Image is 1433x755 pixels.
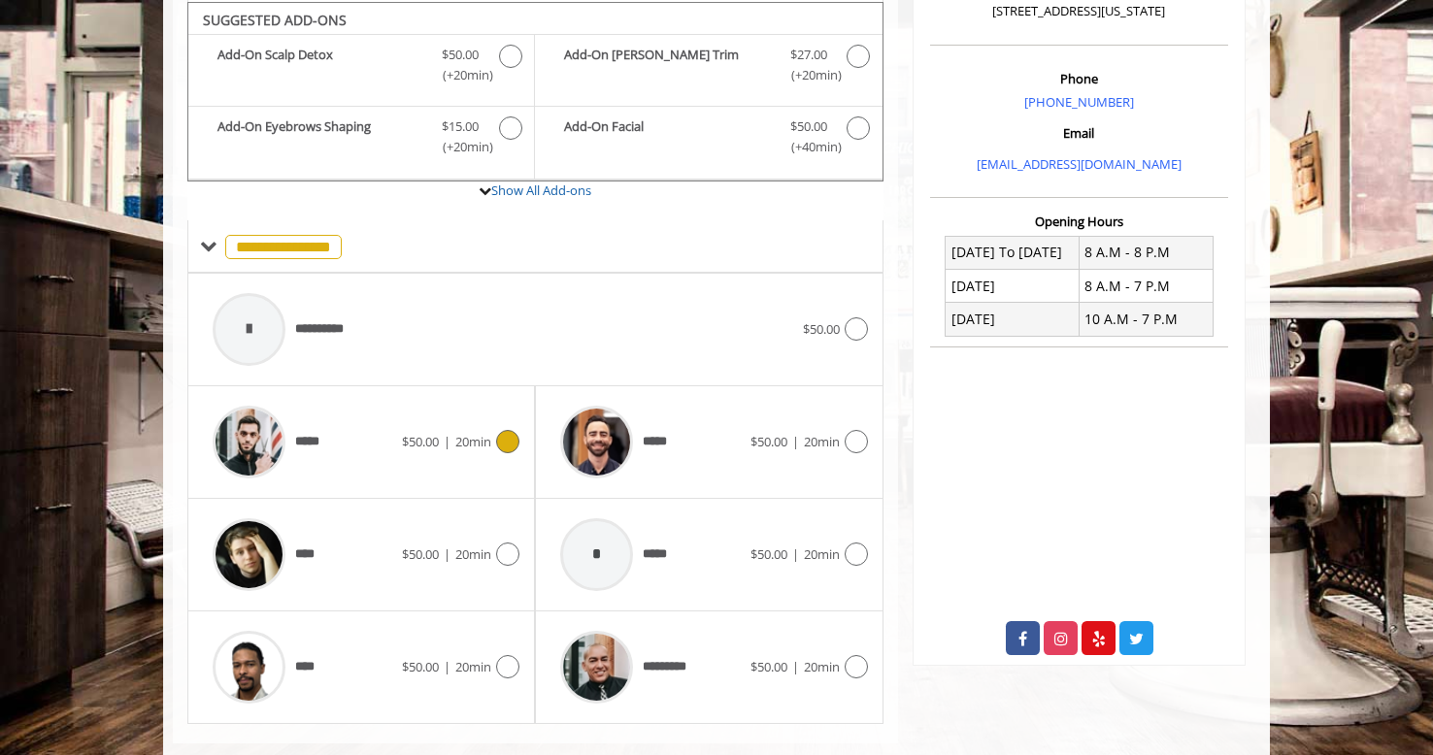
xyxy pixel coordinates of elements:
span: $15.00 [442,116,479,137]
label: Add-On Facial [545,116,872,162]
span: 20min [455,658,491,675]
span: 20min [804,545,840,563]
span: | [444,545,450,563]
span: 20min [455,433,491,450]
span: $50.00 [402,658,439,675]
span: $50.00 [402,433,439,450]
span: $50.00 [790,116,827,137]
td: 8 A.M - 8 P.M [1079,236,1213,269]
td: [DATE] To [DATE] [946,236,1080,269]
span: | [792,545,799,563]
span: | [792,433,799,450]
a: [PHONE_NUMBER] [1024,93,1134,111]
div: The Made Man Senior Barber Haircut Add-onS [187,2,883,182]
h3: Opening Hours [930,214,1228,228]
span: 20min [455,545,491,563]
span: $50.00 [442,45,479,65]
b: Add-On Eyebrows Shaping [217,116,422,157]
a: [EMAIL_ADDRESS][DOMAIN_NAME] [977,155,1182,173]
span: $50.00 [750,658,787,675]
b: Add-On Scalp Detox [217,45,422,85]
a: Show All Add-ons [491,181,591,199]
span: | [444,433,450,450]
td: [DATE] [946,303,1080,336]
span: | [444,658,450,675]
span: $50.00 [750,545,787,563]
span: $50.00 [803,320,840,338]
td: 10 A.M - 7 P.M [1079,303,1213,336]
span: 20min [804,433,840,450]
span: (+20min ) [432,65,489,85]
label: Add-On Beard Trim [545,45,872,90]
b: Add-On Facial [564,116,770,157]
span: (+20min ) [432,137,489,157]
span: | [792,658,799,675]
label: Add-On Eyebrows Shaping [198,116,524,162]
label: Add-On Scalp Detox [198,45,524,90]
span: $50.00 [750,433,787,450]
h3: Phone [935,72,1223,85]
span: (+40min ) [780,137,837,157]
p: [STREET_ADDRESS][US_STATE] [935,1,1223,21]
span: $50.00 [402,545,439,563]
h3: Email [935,126,1223,140]
td: 8 A.M - 7 P.M [1079,270,1213,303]
td: [DATE] [946,270,1080,303]
span: (+20min ) [780,65,837,85]
span: 20min [804,658,840,675]
b: SUGGESTED ADD-ONS [203,11,347,29]
span: $27.00 [790,45,827,65]
b: Add-On [PERSON_NAME] Trim [564,45,770,85]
